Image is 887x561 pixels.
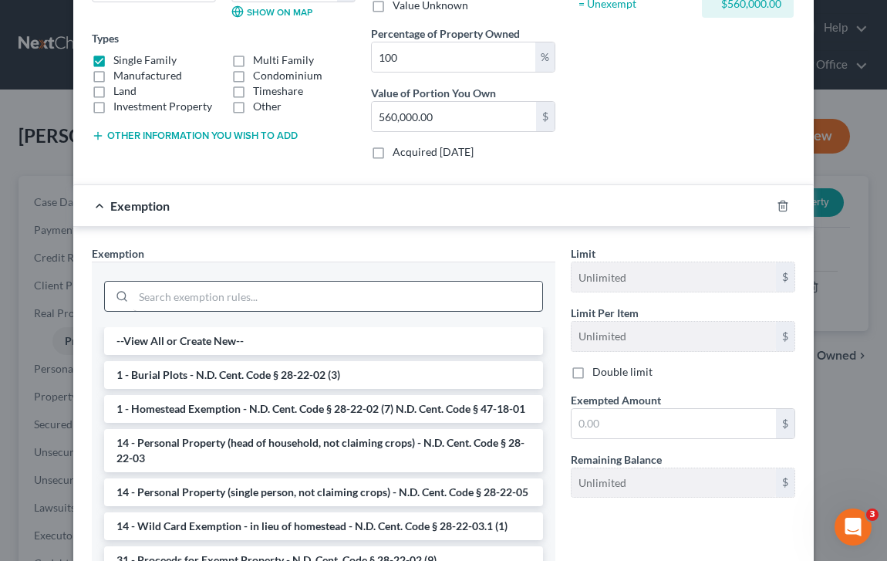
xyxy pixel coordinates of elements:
label: Value of Portion You Own [371,85,496,101]
input: -- [572,262,776,292]
li: 14 - Wild Card Exemption - in lieu of homestead - N.D. Cent. Code § 28-22-03.1 (1) [104,512,543,540]
label: Types [92,30,119,46]
label: Investment Property [113,99,212,114]
label: Limit Per Item [571,305,639,321]
li: 1 - Burial Plots - N.D. Cent. Code § 28-22-02 (3) [104,361,543,389]
li: 1 - Homestead Exemption - N.D. Cent. Code § 28-22-02 (7) N.D. Cent. Code § 47-18-01 [104,395,543,423]
span: Exemption [110,198,170,213]
input: 0.00 [572,409,776,438]
label: Land [113,83,137,99]
input: -- [572,322,776,351]
div: $ [776,322,794,351]
div: $ [776,262,794,292]
input: 0.00 [372,42,535,72]
input: -- [572,468,776,498]
input: Search exemption rules... [133,282,542,311]
div: $ [536,102,555,131]
span: Exemption [92,247,144,260]
button: Other information you wish to add [92,130,298,142]
label: Condominium [253,68,322,83]
label: Remaining Balance [571,451,662,468]
label: Multi Family [253,52,314,68]
div: $ [776,468,794,498]
li: 14 - Personal Property (head of household, not claiming crops) - N.D. Cent. Code § 28-22-03 [104,429,543,472]
div: $ [776,409,794,438]
li: 14 - Personal Property (single person, not claiming crops) - N.D. Cent. Code § 28-22-05 [104,478,543,506]
input: 0.00 [372,102,536,131]
label: Manufactured [113,68,182,83]
span: 3 [866,509,879,521]
label: Single Family [113,52,177,68]
label: Percentage of Property Owned [371,25,520,42]
label: Other [253,99,282,114]
label: Double limit [592,364,653,380]
span: Exempted Amount [571,394,661,407]
a: Show on Map [231,5,312,18]
label: Acquired [DATE] [393,144,474,160]
div: % [535,42,555,72]
label: Timeshare [253,83,303,99]
li: --View All or Create New-- [104,327,543,355]
span: Limit [571,247,595,260]
iframe: Intercom live chat [835,509,872,546]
